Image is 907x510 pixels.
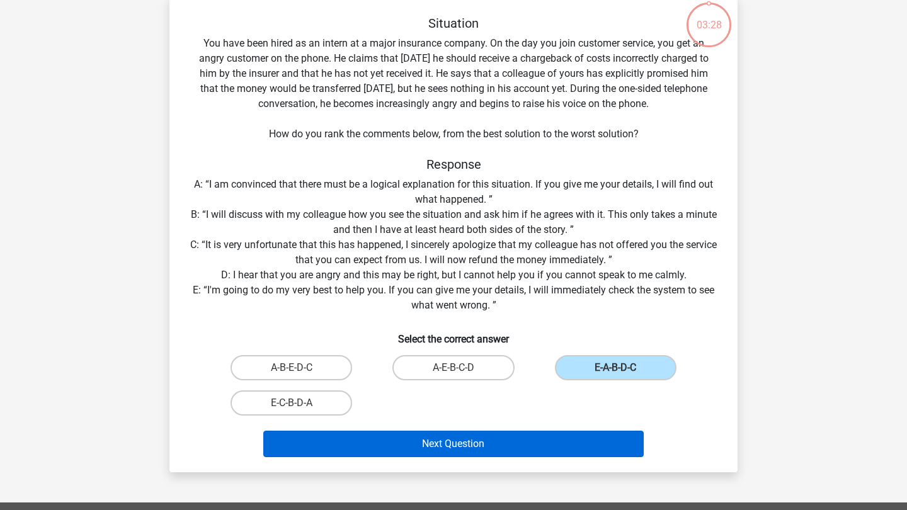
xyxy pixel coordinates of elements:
label: A-E-B-C-D [392,355,514,380]
h5: Situation [190,16,717,31]
button: Next Question [263,431,644,457]
label: A-B-E-D-C [231,355,352,380]
label: E-C-B-D-A [231,390,352,416]
div: You have been hired as an intern at a major insurance company. On the day you join customer servi... [174,16,733,462]
h5: Response [190,157,717,172]
label: E-A-B-D-C [555,355,676,380]
div: 03:28 [685,1,733,33]
h6: Select the correct answer [190,323,717,345]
